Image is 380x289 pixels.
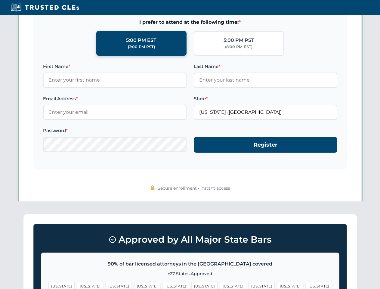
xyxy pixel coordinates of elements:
[43,127,187,134] label: Password
[41,232,339,248] h3: Approved by All Major State Bars
[43,95,187,102] label: Email Address
[194,73,337,88] input: Enter your last name
[194,95,337,102] label: State
[128,44,155,50] div: (2:00 PM PST)
[43,73,187,88] input: Enter your first name
[194,137,337,153] button: Register
[194,105,337,120] input: California (CA)
[9,3,81,12] img: Trusted CLEs
[150,185,155,190] img: 🔒
[194,63,337,70] label: Last Name
[43,18,337,26] span: I prefer to attend at the following time:
[43,63,187,70] label: First Name
[224,36,254,44] div: 5:00 PM PST
[158,185,230,191] span: Secure enrollment • Instant access
[43,105,187,120] input: Enter your email
[225,44,252,50] div: (8:00 PM EST)
[48,270,332,277] p: +27 States Approved
[48,260,332,268] p: 90% of bar licensed attorneys in the [GEOGRAPHIC_DATA] covered
[126,36,156,44] div: 5:00 PM EST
